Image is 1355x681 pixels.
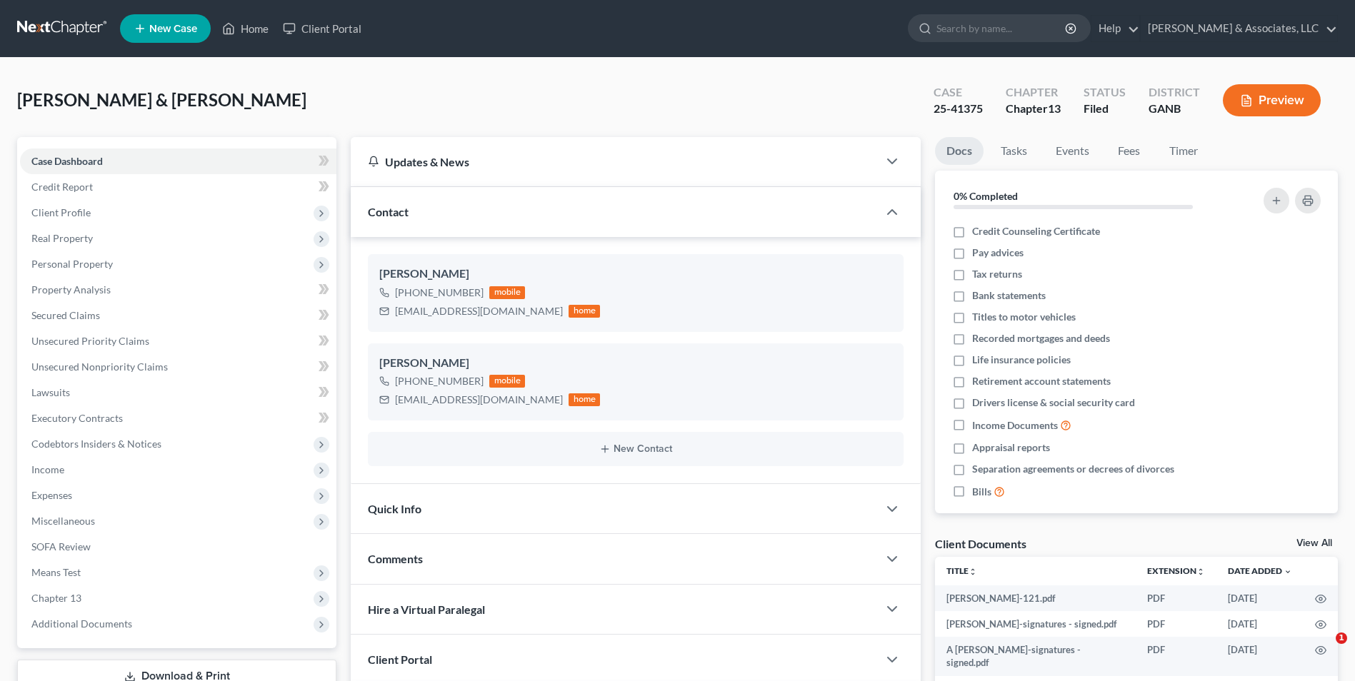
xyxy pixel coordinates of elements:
a: Docs [935,137,984,165]
span: Property Analysis [31,283,111,296]
span: New Case [149,24,197,34]
span: Comments [368,552,423,565]
span: Miscellaneous [31,515,95,527]
a: SOFA Review [20,534,336,560]
i: expand_more [1284,567,1292,576]
div: Case [934,84,983,101]
div: mobile [489,375,525,388]
a: Home [215,16,276,41]
strong: 0% Completed [954,190,1018,202]
div: GANB [1149,101,1200,117]
a: Fees [1106,137,1152,165]
div: [EMAIL_ADDRESS][DOMAIN_NAME] [395,393,563,407]
div: Status [1084,84,1126,101]
td: [PERSON_NAME]-signatures - signed.pdf [935,611,1136,637]
a: Titleunfold_more [946,565,977,576]
button: New Contact [379,443,892,455]
td: [DATE] [1216,637,1304,676]
a: Unsecured Priority Claims [20,328,336,354]
td: PDF [1136,611,1216,637]
span: Unsecured Priority Claims [31,335,149,347]
a: Events [1044,137,1101,165]
span: 1 [1336,632,1347,644]
span: Hire a Virtual Paralegal [368,602,485,616]
div: home [569,305,600,318]
div: 25-41375 [934,101,983,117]
span: Life insurance policies [972,353,1071,367]
span: Executory Contracts [31,412,123,424]
span: Drivers license & social security card [972,395,1135,410]
button: Preview [1223,84,1321,116]
a: [PERSON_NAME] & Associates, LLC [1141,16,1337,41]
span: Recorded mortgages and deeds [972,331,1110,345]
span: Credit Report [31,181,93,193]
a: Extensionunfold_more [1147,565,1205,576]
span: Credit Counseling Certificate [972,224,1100,238]
span: Bills [972,485,991,499]
div: home [569,393,600,406]
span: [PERSON_NAME] & [PERSON_NAME] [17,89,306,110]
div: Chapter [1006,84,1061,101]
span: Contact [368,205,409,218]
span: Means Test [31,566,81,578]
span: Separation agreements or decrees of divorces [972,462,1174,476]
div: [EMAIL_ADDRESS][DOMAIN_NAME] [395,304,563,318]
span: Real Property [31,232,93,244]
i: unfold_more [1196,567,1205,576]
td: [PERSON_NAME]-121.pdf [935,585,1136,611]
div: mobile [489,286,525,299]
span: Appraisal reports [972,440,1050,455]
span: Bank statements [972,288,1046,303]
i: unfold_more [969,567,977,576]
div: [PERSON_NAME] [379,355,892,372]
td: [DATE] [1216,585,1304,611]
div: Client Documents [935,536,1026,551]
span: Retirement account statements [972,374,1111,388]
span: Chapter 13 [31,592,81,604]
span: Tax returns [972,267,1022,281]
a: Executory Contracts [20,405,336,431]
span: Additional Documents [31,617,132,630]
a: Client Portal [276,16,369,41]
iframe: Intercom live chat [1306,632,1341,667]
span: Income [31,463,64,475]
span: Codebtors Insiders & Notices [31,438,161,450]
span: 13 [1048,101,1061,115]
a: Credit Report [20,174,336,200]
div: Updates & News [368,154,861,169]
a: Tasks [989,137,1039,165]
span: Income Documents [972,418,1058,433]
div: [PHONE_NUMBER] [395,286,484,300]
span: Client Profile [31,206,91,218]
span: Case Dashboard [31,155,103,167]
a: Lawsuits [20,380,336,405]
div: Chapter [1006,101,1061,117]
a: Help [1091,16,1139,41]
span: Unsecured Nonpriority Claims [31,360,168,373]
span: Secured Claims [31,309,100,321]
a: Case Dashboard [20,148,336,174]
span: Quick Info [368,502,421,515]
td: PDF [1136,585,1216,611]
input: Search by name... [936,15,1067,41]
td: A [PERSON_NAME]-signatures - signed.pdf [935,637,1136,676]
span: Lawsuits [31,386,70,398]
span: SOFA Review [31,540,91,553]
a: Property Analysis [20,277,336,303]
span: Expenses [31,489,72,501]
span: Client Portal [368,652,432,666]
div: District [1149,84,1200,101]
span: Titles to motor vehicles [972,310,1076,324]
a: Timer [1158,137,1209,165]
div: [PHONE_NUMBER] [395,374,484,388]
a: Secured Claims [20,303,336,328]
span: Pay advices [972,246,1024,260]
div: [PERSON_NAME] [379,266,892,283]
a: Unsecured Nonpriority Claims [20,354,336,380]
div: Filed [1084,101,1126,117]
td: [DATE] [1216,611,1304,637]
a: Date Added expand_more [1228,565,1292,576]
span: Personal Property [31,258,113,270]
td: PDF [1136,637,1216,676]
a: View All [1296,538,1332,548]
